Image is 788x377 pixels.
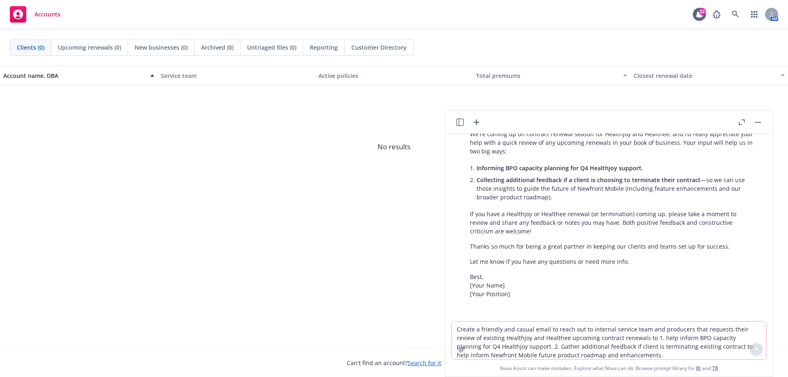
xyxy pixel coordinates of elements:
[712,365,718,372] a: TR
[201,43,234,52] span: Archived (0)
[470,130,755,155] p: We're coming up on contract renewal season for Healthjoy and Healthee, and I’d really appreciate ...
[470,210,755,235] p: If you have a Healthjoy or Healthee renewal (or termination) coming up, please take a moment to r...
[630,66,788,85] button: Closest renewal date
[3,71,145,80] div: Account name, DBA
[135,43,188,52] span: New businesses (0)
[746,6,763,23] a: Switch app
[310,43,338,52] span: Reporting
[34,11,60,18] span: Accounts
[347,359,441,367] span: Can't find an account?
[351,43,407,52] span: Customer Directory
[634,71,776,80] div: Closest renewal date
[158,66,315,85] button: Service team
[727,6,744,23] a: Search
[7,3,64,26] a: Accounts
[470,272,755,298] p: Best, [Your Name] [Your Position]
[470,257,755,266] p: Let me know if you have any questions or need more info.
[699,8,706,15] div: 22
[318,71,470,80] div: Active policies
[161,71,312,80] div: Service team
[17,43,44,52] span: Clients (0)
[708,6,725,23] a: Report a Bug
[58,43,121,52] span: Upcoming renewals (0)
[247,43,296,52] span: Untriaged files (0)
[315,66,473,85] button: Active policies
[473,66,630,85] button: Total premiums
[476,164,643,172] span: Informing BPO capacity planning for Q4 Healthjoy support.
[476,71,618,80] div: Total premiums
[476,176,701,184] span: Collecting additional feedback if a client is choosing to terminate their contract
[696,365,701,372] a: BI
[408,359,441,367] a: Search for it
[500,360,718,377] span: Nova Assist can make mistakes. Explore what Nova can do: Browse prompt library for and
[470,242,755,251] p: Thanks so much for being a great partner in keeping our clients and teams set up for success.
[476,174,755,203] li: —so we can use those insights to guide the future of Newfront Mobile (including feature enhanceme...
